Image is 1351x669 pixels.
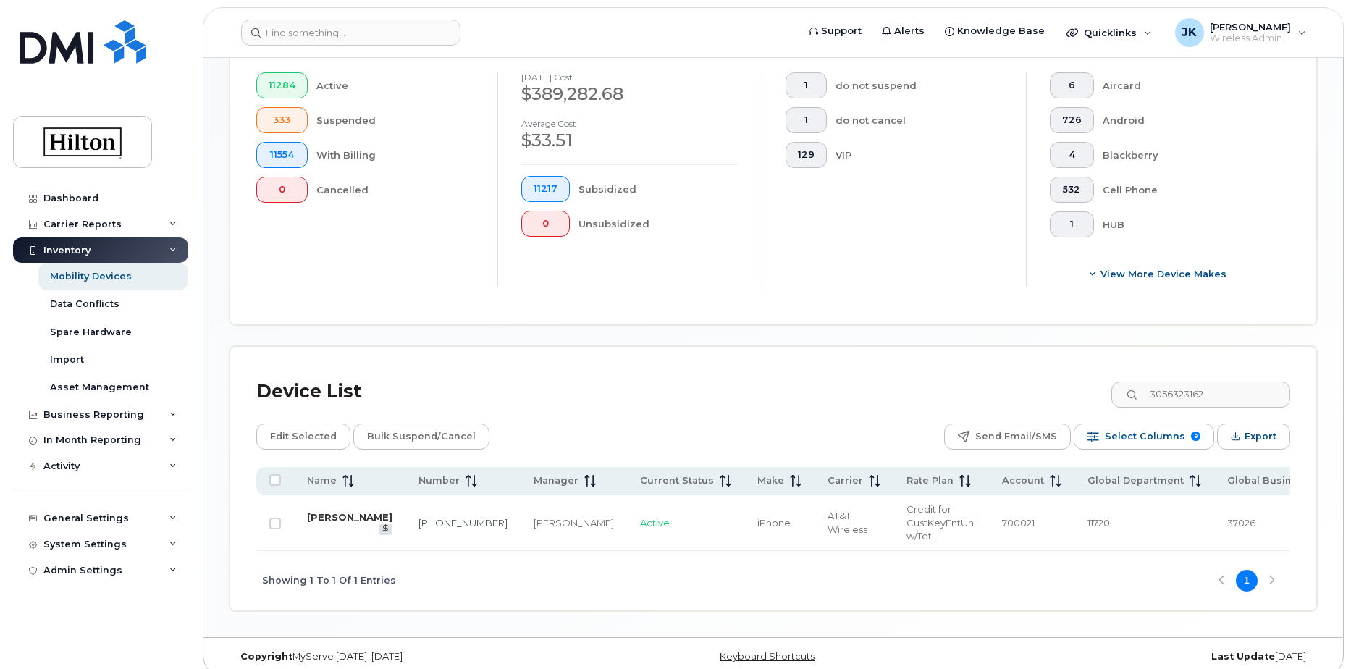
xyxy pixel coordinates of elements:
[1100,267,1226,281] span: View More Device Makes
[1062,80,1082,91] span: 6
[270,426,337,447] span: Edit Selected
[269,184,295,195] span: 0
[1062,219,1082,230] span: 1
[757,517,791,529] span: iPhone
[798,149,815,161] span: 129
[1103,142,1268,168] div: Blackberry
[534,218,557,230] span: 0
[836,142,1003,168] div: VIP
[1103,72,1268,98] div: Aircard
[269,149,295,161] span: 11554
[957,24,1045,38] span: Knowledge Base
[786,142,827,168] button: 129
[1182,24,1197,41] span: JK
[828,510,867,535] span: AT&T Wireless
[799,17,872,46] a: Support
[1050,261,1267,287] button: View More Device Makes
[316,142,475,168] div: With Billing
[1227,517,1255,529] span: 37026
[521,72,738,82] h4: [DATE] cost
[367,426,476,447] span: Bulk Suspend/Cancel
[307,474,337,487] span: Name
[1050,211,1094,237] button: 1
[798,114,815,126] span: 1
[578,176,739,202] div: Subsidized
[906,503,976,542] span: Credit for CustKeyEntUnl w/Tether for 5G/5G+ iPHN VVM, CustKeyEntUnl w/Tether for 5G/5G+ iPHN VVM
[1103,107,1268,133] div: Android
[828,474,863,487] span: Carrier
[534,183,557,195] span: 11217
[316,177,475,203] div: Cancelled
[353,424,489,450] button: Bulk Suspend/Cancel
[269,114,295,126] span: 333
[894,24,925,38] span: Alerts
[935,17,1055,46] a: Knowledge Base
[230,651,592,662] div: MyServe [DATE]–[DATE]
[256,72,308,98] button: 11284
[1103,177,1268,203] div: Cell Phone
[944,424,1071,450] button: Send Email/SMS
[1002,517,1035,529] span: 700021
[786,107,827,133] button: 1
[1217,424,1290,450] button: Export
[316,107,475,133] div: Suspended
[418,517,508,529] a: [PHONE_NUMBER]
[1050,142,1094,168] button: 4
[1002,474,1044,487] span: Account
[1210,21,1291,33] span: [PERSON_NAME]
[379,524,392,535] a: View Last Bill
[256,107,308,133] button: 333
[316,72,475,98] div: Active
[256,424,350,450] button: Edit Selected
[872,17,935,46] a: Alerts
[1062,184,1082,195] span: 532
[1087,517,1110,529] span: 11720
[975,426,1057,447] span: Send Email/SMS
[1165,18,1316,47] div: Jason Knight
[1210,33,1291,44] span: Wireless Admin
[307,511,392,523] a: [PERSON_NAME]
[1288,606,1340,658] iframe: Messenger Launcher
[256,177,308,203] button: 0
[1074,424,1214,450] button: Select Columns 9
[240,651,292,662] strong: Copyright
[521,211,570,237] button: 0
[836,72,1003,98] div: do not suspend
[521,176,570,202] button: 11217
[262,570,396,592] span: Showing 1 To 1 Of 1 Entries
[798,80,815,91] span: 1
[1111,382,1290,408] input: Search Device List ...
[256,373,362,411] div: Device List
[836,107,1003,133] div: do not cancel
[786,72,827,98] button: 1
[1191,432,1200,441] span: 9
[1245,426,1276,447] span: Export
[269,80,295,91] span: 11284
[640,474,714,487] span: Current Status
[1084,27,1137,38] span: Quicklinks
[1050,72,1094,98] button: 6
[1105,426,1185,447] span: Select Columns
[1062,114,1082,126] span: 726
[534,516,614,530] div: [PERSON_NAME]
[954,651,1317,662] div: [DATE]
[1062,149,1082,161] span: 4
[521,119,738,128] h4: Average cost
[1103,211,1268,237] div: HUB
[1050,107,1094,133] button: 726
[821,24,862,38] span: Support
[578,211,739,237] div: Unsubsidized
[256,142,308,168] button: 11554
[534,474,578,487] span: Manager
[640,517,670,529] span: Active
[720,651,815,662] a: Keyboard Shortcuts
[1087,474,1184,487] span: Global Department
[1227,474,1333,487] span: Global Business Unit
[521,82,738,106] div: $389,282.68
[1056,18,1162,47] div: Quicklinks
[1211,651,1275,662] strong: Last Update
[241,20,460,46] input: Find something...
[1050,177,1094,203] button: 532
[521,128,738,153] div: $33.51
[906,474,954,487] span: Rate Plan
